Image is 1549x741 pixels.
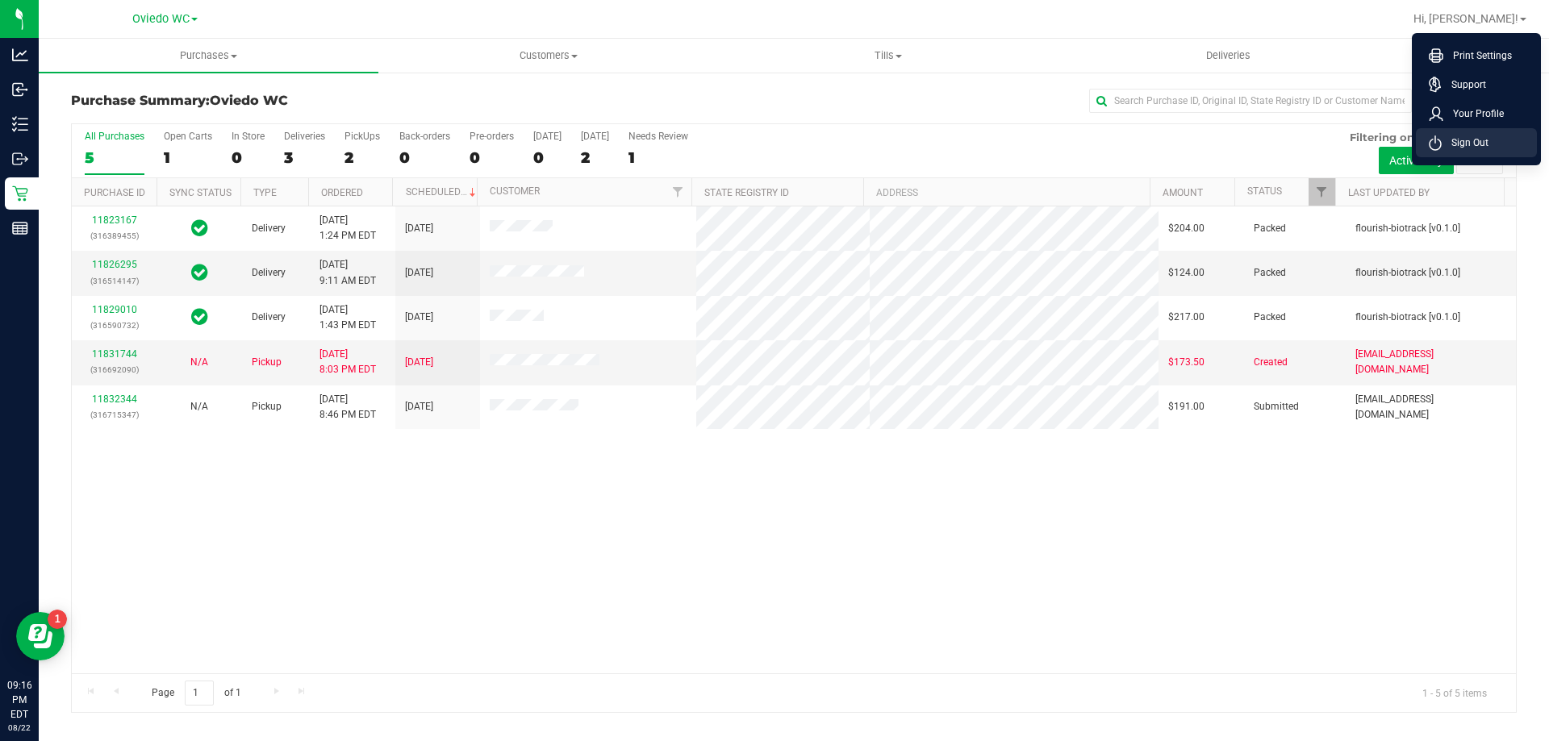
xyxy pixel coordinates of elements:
span: In Sync [191,306,208,328]
span: [DATE] [405,265,433,281]
div: Pre-orders [470,131,514,142]
span: Oviedo WC [132,12,190,26]
p: (316389455) [81,228,147,244]
inline-svg: Inventory [12,116,28,132]
a: Purchase ID [84,187,145,198]
inline-svg: Reports [12,220,28,236]
p: 09:16 PM EDT [7,678,31,722]
h3: Purchase Summary: [71,94,553,108]
span: In Sync [191,261,208,284]
div: 0 [470,148,514,167]
span: Pickup [252,399,282,414]
div: In Store [232,131,265,142]
span: Not Applicable [190,356,208,368]
p: 08/22 [7,722,31,734]
span: Delivery [252,265,286,281]
span: [DATE] 1:24 PM EDT [319,213,376,244]
a: Last Updated By [1348,187,1430,198]
a: Filter [665,178,691,206]
button: N/A [190,355,208,370]
span: [DATE] [405,399,433,414]
a: Ordered [321,187,363,198]
inline-svg: Outbound [12,151,28,167]
span: $217.00 [1168,310,1205,325]
div: 5 [85,148,144,167]
div: 0 [533,148,562,167]
span: flourish-biotrack [v0.1.0] [1355,221,1460,236]
span: Page of 1 [138,681,254,706]
a: 11829010 [92,304,137,315]
span: [EMAIL_ADDRESS][DOMAIN_NAME] [1355,347,1506,377]
span: $204.00 [1168,221,1205,236]
p: (316692090) [81,362,147,377]
span: [DATE] [405,310,433,325]
a: Tills [718,39,1058,73]
span: $191.00 [1168,399,1205,414]
p: (316514147) [81,273,147,289]
th: Address [863,178,1150,206]
a: State Registry ID [704,187,789,198]
a: Customers [378,39,718,73]
div: Back-orders [399,131,450,142]
div: 3 [284,148,325,167]
button: N/A [190,399,208,414]
span: flourish-biotrack [v0.1.0] [1355,265,1460,281]
div: 0 [399,148,450,167]
span: [DATE] [405,355,433,370]
a: Purchases [39,39,378,73]
input: 1 [185,681,214,706]
div: Deliveries [284,131,325,142]
span: Delivery [252,221,286,236]
span: [DATE] 8:46 PM EDT [319,392,376,423]
span: Purchases [39,48,378,63]
input: Search Purchase ID, Original ID, State Registry ID or Customer Name... [1089,89,1412,113]
div: 2 [344,148,380,167]
div: [DATE] [581,131,609,142]
span: In Sync [191,217,208,239]
a: 11823167 [92,214,137,226]
div: PickUps [344,131,380,142]
div: Open Carts [164,131,212,142]
span: [DATE] 8:03 PM EDT [319,347,376,377]
a: 11832344 [92,393,137,405]
span: Sign Out [1442,135,1488,151]
span: Print Settings [1443,48,1512,64]
inline-svg: Inbound [12,81,28,98]
p: (316590732) [81,318,147,333]
a: Deliveries [1058,39,1398,73]
span: [DATE] [405,221,433,236]
div: 1 [164,148,212,167]
span: Packed [1254,221,1286,236]
span: Hi, [PERSON_NAME]! [1413,12,1518,25]
span: Created [1254,355,1288,370]
span: Support [1442,77,1486,93]
button: Active only [1379,147,1454,174]
a: 11831744 [92,348,137,360]
div: 0 [232,148,265,167]
a: Status [1247,185,1282,197]
div: All Purchases [85,131,144,142]
span: Customers [379,48,717,63]
div: 2 [581,148,609,167]
span: flourish-biotrack [v0.1.0] [1355,310,1460,325]
span: Packed [1254,310,1286,325]
span: Pickup [252,355,282,370]
div: [DATE] [533,131,562,142]
span: Filtering on status: [1350,131,1455,144]
span: [DATE] 1:43 PM EDT [319,302,376,333]
span: $124.00 [1168,265,1205,281]
a: Type [253,187,277,198]
span: [EMAIL_ADDRESS][DOMAIN_NAME] [1355,392,1506,423]
a: Sync Status [169,187,232,198]
span: [DATE] 9:11 AM EDT [319,257,376,288]
span: Not Applicable [190,401,208,412]
span: Packed [1254,265,1286,281]
span: Deliveries [1184,48,1272,63]
span: Submitted [1254,399,1299,414]
iframe: Resource center unread badge [48,610,67,629]
span: Your Profile [1443,106,1504,122]
a: Filter [1309,178,1335,206]
inline-svg: Analytics [12,47,28,63]
a: 11826295 [92,259,137,270]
